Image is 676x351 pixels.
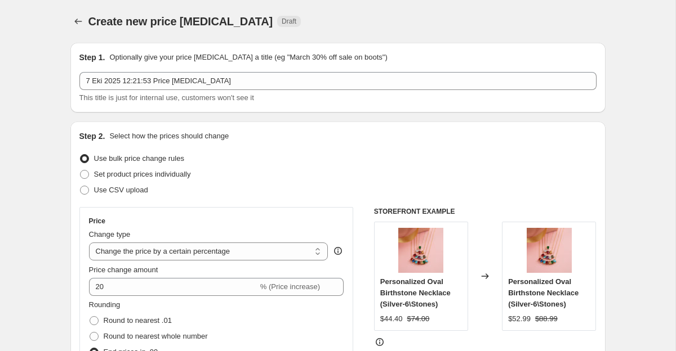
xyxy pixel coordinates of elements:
[374,207,597,216] h6: STOREFRONT EXAMPLE
[109,130,229,142] p: Select how the prices should change
[535,313,558,325] strike: $88.99
[398,228,443,273] img: il_fullxfull.5556795833_ah5z_80x.jpg
[88,15,273,28] span: Create new price [MEDICAL_DATA]
[282,17,296,26] span: Draft
[508,277,579,308] span: Personalized Oval Birthstone Necklace (Silver-6\Stones)
[89,265,158,274] span: Price change amount
[89,230,131,238] span: Change type
[508,313,531,325] div: $52.99
[89,300,121,309] span: Rounding
[94,186,148,194] span: Use CSV upload
[332,245,344,256] div: help
[79,130,105,142] h2: Step 2.
[104,332,208,340] span: Round to nearest whole number
[94,170,191,178] span: Set product prices individually
[70,13,86,29] button: Price change jobs
[79,93,254,102] span: This title is just for internal use, customers won't see it
[109,52,387,63] p: Optionally give your price [MEDICAL_DATA] a title (eg "March 30% off sale on boots")
[94,154,184,163] span: Use bulk price change rules
[79,52,105,63] h2: Step 1.
[380,313,403,325] div: $44.40
[527,228,572,273] img: il_fullxfull.5556795833_ah5z_80x.jpg
[260,282,320,291] span: % (Price increase)
[89,278,258,296] input: -15
[380,277,451,308] span: Personalized Oval Birthstone Necklace (Silver-6\Stones)
[89,217,105,226] h3: Price
[407,313,430,325] strike: $74.00
[79,72,597,90] input: 30% off holiday sale
[104,316,172,325] span: Round to nearest .01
